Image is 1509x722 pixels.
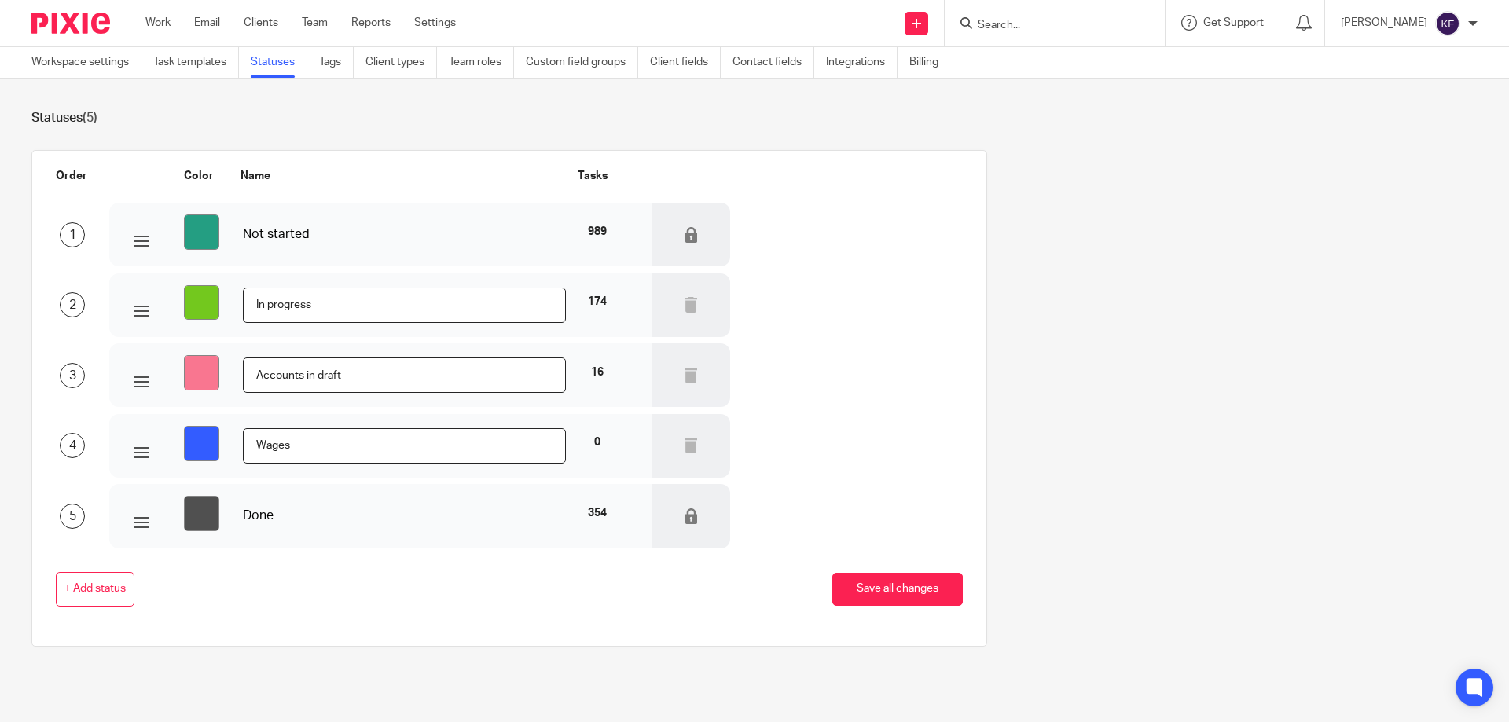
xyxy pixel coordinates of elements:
div: 1 [60,222,85,247]
a: Clients [244,15,278,31]
input: Search [976,19,1118,33]
button: + Add status [56,572,134,607]
a: Client types [365,47,437,78]
label: Color [180,168,214,184]
a: Settings [414,15,456,31]
i: Delete status [683,508,699,524]
a: Statuses [251,47,307,78]
label: 354 [588,505,607,521]
img: svg%3E [1435,11,1460,36]
div: Done [243,507,567,525]
span: + Add status [64,583,126,596]
p: [PERSON_NAME] [1341,15,1427,31]
a: Reports [351,15,391,31]
a: Work [145,15,171,31]
a: Custom field groups [526,47,638,78]
a: Tags [319,47,354,78]
div: 4 [60,433,85,458]
a: Integrations [826,47,898,78]
i: Delete status [683,227,699,243]
span: Get Support [1203,17,1264,28]
label: 989 [588,224,607,240]
label: 174 [588,294,607,310]
label: Name [237,168,270,184]
label: Tasks [575,168,607,184]
div: Not started [243,225,567,244]
img: Pixie [31,13,110,34]
h1: Statuses [31,110,1478,126]
a: Email [194,15,220,31]
a: Client fields [650,47,721,78]
a: Contact fields [732,47,814,78]
div: 5 [60,504,85,529]
a: Task templates [153,47,239,78]
input: Task status [243,288,567,323]
div: 3 [60,363,85,388]
a: Team [302,15,328,31]
input: Task status [243,428,567,464]
label: Order [56,168,87,184]
a: Workspace settings [31,47,141,78]
a: Team roles [449,47,514,78]
label: 0 [594,434,600,450]
a: Billing [909,47,950,78]
button: Save all changes [832,573,963,607]
input: Task status [243,357,567,393]
div: 2 [60,292,85,317]
label: 16 [591,365,604,380]
span: (5) [83,112,97,124]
